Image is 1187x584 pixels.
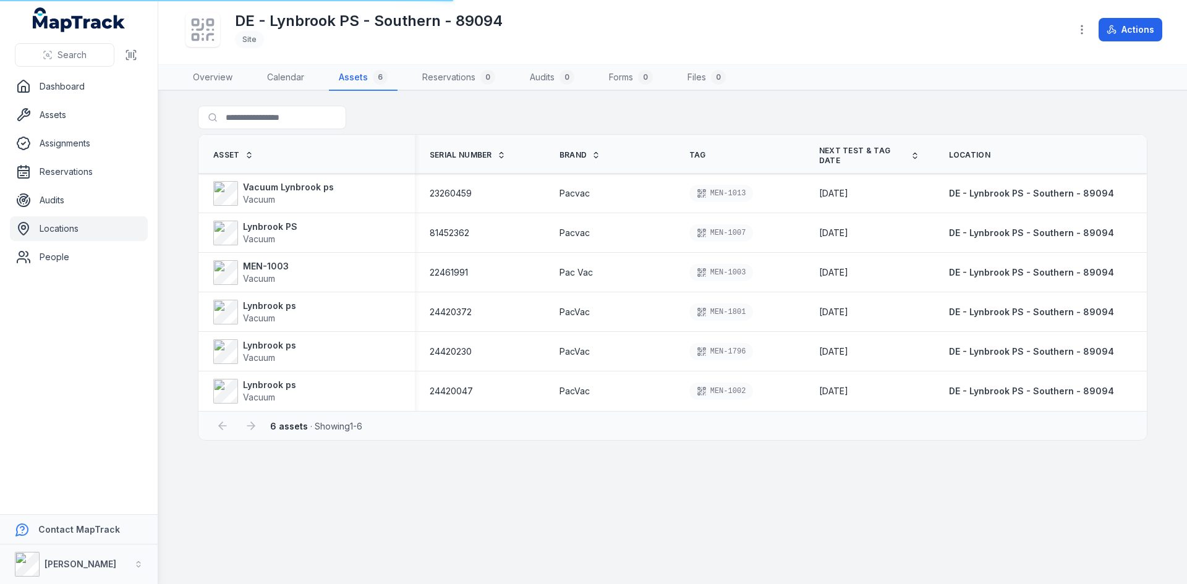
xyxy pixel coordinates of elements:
[10,245,148,269] a: People
[430,306,472,318] span: 24420372
[430,150,492,160] span: Serial Number
[819,188,848,198] span: [DATE]
[559,187,590,200] span: Pacvac
[412,65,505,91] a: Reservations0
[949,345,1114,358] a: DE - Lynbrook PS - Southern - 89094
[819,187,848,200] time: 2/14/2026, 12:00:00 AM
[559,70,574,85] div: 0
[559,385,590,397] span: PacVac
[270,421,308,431] strong: 6 assets
[329,65,398,91] a: Assets6
[949,266,1114,279] a: DE - Lynbrook PS - Southern - 89094
[235,11,503,31] h1: DE - Lynbrook PS - Southern - 89094
[10,159,148,184] a: Reservations
[689,343,754,360] div: MEN-1796
[819,385,848,397] time: 2/14/2026, 10:00:00 AM
[430,345,472,358] span: 24420230
[243,339,296,352] strong: Lynbrook ps
[10,216,148,241] a: Locations
[430,385,473,397] span: 24420047
[38,524,120,535] strong: Contact MapTrack
[949,188,1114,198] span: DE - Lynbrook PS - Southern - 89094
[10,74,148,99] a: Dashboard
[819,306,848,318] time: 2/14/2026, 10:00:00 AM
[243,300,296,312] strong: Lynbrook ps
[819,146,919,166] a: Next test & tag date
[213,150,253,160] a: Asset
[213,300,296,324] a: Lynbrook psVacuum
[213,181,334,206] a: Vacuum Lynbrook psVacuum
[183,65,242,91] a: Overview
[819,345,848,358] time: 2/14/2026, 10:00:00 AM
[243,260,289,273] strong: MEN-1003
[678,65,736,91] a: Files0
[430,150,506,160] a: Serial Number
[243,392,275,402] span: Vacuum
[213,339,296,364] a: Lynbrook psVacuum
[243,352,275,363] span: Vacuum
[689,303,754,321] div: MEN-1801
[33,7,126,32] a: MapTrack
[819,266,848,279] time: 2/14/2026, 11:00:00 AM
[599,65,663,91] a: Forms0
[559,150,587,160] span: Brand
[213,260,289,285] a: MEN-1003Vacuum
[949,306,1114,318] a: DE - Lynbrook PS - Southern - 89094
[243,194,275,205] span: Vacuum
[949,150,990,160] span: Location
[949,307,1114,317] span: DE - Lynbrook PS - Southern - 89094
[45,559,116,569] strong: [PERSON_NAME]
[949,267,1114,277] span: DE - Lynbrook PS - Southern - 89094
[819,146,906,166] span: Next test & tag date
[559,266,593,279] span: Pac Vac
[949,187,1114,200] a: DE - Lynbrook PS - Southern - 89094
[819,346,848,357] span: [DATE]
[430,227,469,239] span: 81452362
[711,70,726,85] div: 0
[480,70,495,85] div: 0
[559,306,590,318] span: PacVac
[520,65,584,91] a: Audits0
[213,221,297,245] a: Lynbrook PSVacuum
[819,267,848,277] span: [DATE]
[10,188,148,213] a: Audits
[949,346,1114,357] span: DE - Lynbrook PS - Southern - 89094
[559,150,601,160] a: Brand
[15,43,114,67] button: Search
[638,70,653,85] div: 0
[819,227,848,239] time: 2/14/2026, 12:00:00 AM
[235,31,264,48] div: Site
[819,227,848,238] span: [DATE]
[949,386,1114,396] span: DE - Lynbrook PS - Southern - 89094
[1099,18,1162,41] button: Actions
[689,185,754,202] div: MEN-1013
[819,307,848,317] span: [DATE]
[689,150,706,160] span: Tag
[559,227,590,239] span: Pacvac
[10,103,148,127] a: Assets
[949,227,1114,239] a: DE - Lynbrook PS - Southern - 89094
[430,266,468,279] span: 22461991
[689,224,754,242] div: MEN-1007
[373,70,388,85] div: 6
[559,345,590,358] span: PacVac
[430,187,472,200] span: 23260459
[57,49,87,61] span: Search
[270,421,362,431] span: · Showing 1 - 6
[949,227,1114,238] span: DE - Lynbrook PS - Southern - 89094
[213,150,240,160] span: Asset
[243,273,275,284] span: Vacuum
[689,264,754,281] div: MEN-1003
[213,379,296,404] a: Lynbrook psVacuum
[819,386,848,396] span: [DATE]
[243,221,297,233] strong: Lynbrook PS
[243,181,334,193] strong: Vacuum Lynbrook ps
[949,385,1114,397] a: DE - Lynbrook PS - Southern - 89094
[243,379,296,391] strong: Lynbrook ps
[243,234,275,244] span: Vacuum
[10,131,148,156] a: Assignments
[689,383,754,400] div: MEN-1002
[243,313,275,323] span: Vacuum
[257,65,314,91] a: Calendar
